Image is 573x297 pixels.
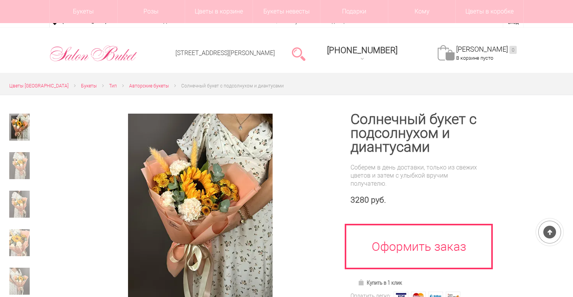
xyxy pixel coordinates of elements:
a: Авторские букеты [129,82,169,90]
span: Солнечный букет с подсолнухом и диантусами [181,83,284,89]
span: Авторские букеты [129,83,169,89]
ins: 0 [509,46,517,54]
span: В корзине пусто [456,55,493,61]
a: Купить в 1 клик [354,277,406,288]
h1: Солнечный букет с подсолнухом и диантусами [351,112,484,154]
img: Купить в 1 клик [358,279,367,285]
span: [PHONE_NUMBER] [327,45,398,55]
a: [STREET_ADDRESS][PERSON_NAME] [175,49,275,57]
span: Букеты [81,83,97,89]
div: 3280 руб. [351,195,484,205]
a: Тип [109,82,117,90]
a: Оформить заказ [345,224,493,269]
div: Соберем в день доставки, только из свежих цветов и затем с улыбкой вручим получателю. [351,163,484,188]
img: Цветы Нижний Новгород [49,44,138,64]
a: Букеты [81,82,97,90]
span: Цветы [GEOGRAPHIC_DATA] [9,83,69,89]
a: [PERSON_NAME] [456,45,517,54]
span: Тип [109,83,117,89]
a: [PHONE_NUMBER] [322,43,402,65]
a: Цветы [GEOGRAPHIC_DATA] [9,82,69,90]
